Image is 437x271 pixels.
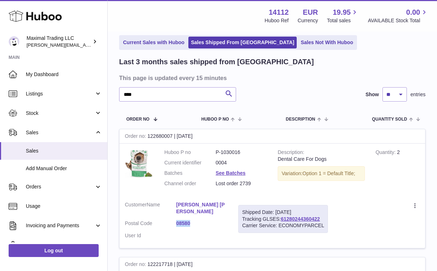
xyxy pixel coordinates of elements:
span: AVAILABLE Stock Total [368,17,428,24]
strong: 14112 [269,8,289,17]
img: website_grey.svg [11,19,17,24]
img: logo_orange.svg [11,11,17,17]
span: Orders [26,183,94,190]
label: Show [366,91,379,98]
div: 122680007 | [DATE] [119,129,425,144]
span: Option 1 = Default Title; [302,170,355,176]
img: tab_domain_overview_orange.svg [19,42,25,47]
td: 2 [370,144,425,196]
a: 08580 [176,220,227,227]
div: Shipped Date: [DATE] [242,209,324,216]
span: Huboo P no [201,117,229,122]
a: Current Sales with Huboo [121,37,187,48]
span: Description [286,117,315,122]
span: 0.00 [406,8,420,17]
dt: User Id [125,232,176,239]
a: 61280244360422 [281,216,320,222]
strong: Description [278,149,304,157]
span: My Dashboard [26,71,102,78]
dd: Lost order 2739 [216,180,267,187]
a: [PERSON_NAME] [PERSON_NAME] [176,201,227,215]
dt: Batches [164,170,216,177]
div: Tracking GLSES: [238,205,328,233]
dt: Postal Code [125,220,176,229]
a: Log out [9,244,99,257]
div: Variation: [278,166,365,181]
dd: 0004 [216,159,267,166]
img: tab_keywords_by_traffic_grey.svg [71,42,77,47]
img: scott@scottkanacher.com [9,36,19,47]
a: Sales Shipped From [GEOGRAPHIC_DATA] [188,37,297,48]
span: Quantity Sold [372,117,407,122]
div: Keywords by Traffic [79,42,121,47]
div: Dental Care For Dogs [278,156,365,163]
strong: Order no [125,261,147,269]
span: Cases [26,242,102,248]
span: Order No [126,117,150,122]
div: Carrier Service: ECONOMYPARCEL [242,222,324,229]
dt: Name [125,201,176,217]
div: Huboo Ref [265,17,289,24]
h2: Last 3 months sales shipped from [GEOGRAPHIC_DATA] [119,57,314,67]
dt: Huboo P no [164,149,216,156]
dd: P-1030016 [216,149,267,156]
div: v 4.0.25 [20,11,35,17]
span: entries [410,91,426,98]
dt: Channel order [164,180,216,187]
span: Sales [26,148,102,154]
span: Sales [26,129,94,136]
span: Listings [26,90,94,97]
div: Domain: [DOMAIN_NAME] [19,19,79,24]
span: Add Manual Order [26,165,102,172]
div: Maximal Trading LLC [27,35,91,48]
strong: EUR [303,8,318,17]
strong: Quantity [376,149,397,157]
a: 19.95 Total sales [327,8,359,24]
span: Usage [26,203,102,210]
a: Sales Not With Huboo [298,37,356,48]
span: Invoicing and Payments [26,222,94,229]
span: [PERSON_NAME][EMAIL_ADDRESS][DOMAIN_NAME] [27,42,144,48]
h3: This page is updated every 15 minutes [119,74,424,82]
span: Stock [26,110,94,117]
div: Domain Overview [27,42,64,47]
a: See Batches [216,170,245,176]
span: Total sales [327,17,359,24]
span: 19.95 [333,8,351,17]
dt: Current identifier [164,159,216,166]
img: DentalCareInfographicsDesign-01.jpg [125,149,154,178]
span: Customer [125,202,147,207]
a: 0.00 AVAILABLE Stock Total [368,8,428,24]
div: Currency [298,17,318,24]
strong: Order no [125,133,147,141]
